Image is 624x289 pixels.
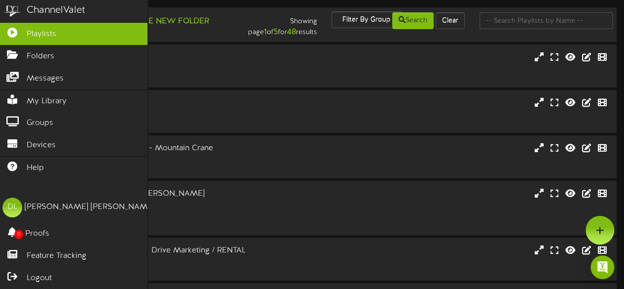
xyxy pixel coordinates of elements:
[331,11,403,28] button: Filter By Group
[39,52,268,63] div: [PERSON_NAME] Suite A
[39,154,268,163] div: Landscape ( 16:9 )
[39,219,268,228] div: # 10046
[27,96,67,107] span: My Library
[39,97,268,109] div: [PERSON_NAME] Suite B
[392,12,434,29] button: Search
[39,163,268,171] div: # 10045
[27,250,86,262] span: Feature Tracking
[27,29,56,40] span: Playlists
[27,3,85,18] div: ChannelValet
[39,143,268,154] div: [PERSON_NAME] Suite C - Mountain Crane
[39,188,268,211] div: [PERSON_NAME] Suite [PERSON_NAME] [PERSON_NAME]
[39,72,268,80] div: # 10043
[39,117,268,125] div: # 10044
[39,265,268,273] div: # 9994
[39,109,268,117] div: Landscape ( 16:9 )
[273,28,278,37] strong: 5
[263,28,266,37] strong: 1
[27,118,53,129] span: Groups
[114,15,212,28] button: Create New Folder
[27,140,56,151] span: Devices
[2,198,22,217] div: DL
[25,202,154,213] div: [PERSON_NAME] [PERSON_NAME]
[27,163,44,174] span: Help
[27,73,64,84] span: Messages
[590,255,614,279] div: Open Intercom Messenger
[287,28,295,37] strong: 48
[14,230,23,239] span: 0
[27,51,54,62] span: Folders
[39,245,268,256] div: Level 4 - Suite 1 External - Drive Marketing / RENTAL
[436,12,465,29] button: Clear
[39,256,268,265] div: Landscape ( 16:9 )
[226,11,325,38] div: Showing page of for results
[25,228,49,240] span: Proofs
[39,63,268,72] div: Landscape ( 16:9 )
[27,273,52,284] span: Logout
[39,211,268,219] div: Landscape ( 16:9 )
[479,12,613,29] input: -- Search Playlists by Name --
